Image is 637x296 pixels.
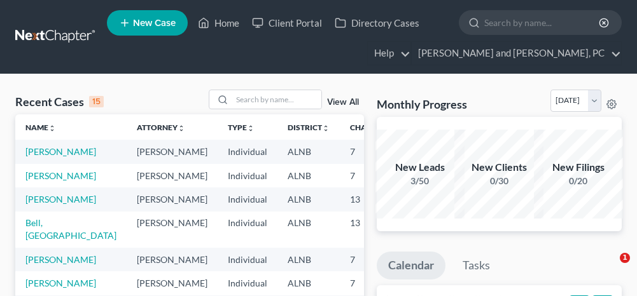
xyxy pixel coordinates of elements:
td: ALNB [277,164,340,187]
a: View All [327,98,359,107]
a: [PERSON_NAME] and [PERSON_NAME], PC [412,42,621,65]
input: Search by name... [232,90,321,109]
td: ALNB [277,248,340,271]
a: Chapterunfold_more [350,123,393,132]
i: unfold_more [178,124,185,132]
div: 3/50 [375,175,465,187]
td: [PERSON_NAME] [127,248,218,271]
div: New Filings [534,160,623,175]
td: ALNB [277,140,340,163]
td: Individual [218,187,277,211]
div: New Leads [375,160,465,175]
a: Help [368,42,410,65]
h3: Monthly Progress [377,97,467,112]
td: [PERSON_NAME] [127,187,218,211]
a: [PERSON_NAME] [25,254,96,265]
td: Individual [218,248,277,271]
a: Bell, [GEOGRAPHIC_DATA] [25,217,116,241]
a: Home [192,11,246,34]
td: 7 [340,271,403,295]
div: Recent Cases [15,94,104,109]
i: unfold_more [48,124,56,132]
input: Search by name... [484,11,601,34]
td: 7 [340,164,403,187]
a: Districtunfold_more [288,123,330,132]
span: 1 [620,253,630,263]
td: [PERSON_NAME] [127,212,218,248]
td: 13 [340,212,403,248]
a: [PERSON_NAME] [25,170,96,181]
a: [PERSON_NAME] [25,278,96,288]
div: 15 [89,96,104,107]
td: Individual [218,271,277,295]
td: [PERSON_NAME] [127,140,218,163]
a: Attorneyunfold_more [137,123,185,132]
td: Individual [218,164,277,187]
div: 0/20 [534,175,623,187]
td: [PERSON_NAME] [127,271,218,295]
a: Calendar [377,252,445,279]
div: New Clients [454,160,543,175]
td: Individual [218,212,277,248]
i: unfold_more [247,124,255,132]
a: Tasks [451,252,501,279]
td: Individual [218,140,277,163]
a: [PERSON_NAME] [25,146,96,157]
td: [PERSON_NAME] [127,164,218,187]
td: 7 [340,248,403,271]
a: Typeunfold_more [228,123,255,132]
a: Directory Cases [328,11,426,34]
a: Nameunfold_more [25,123,56,132]
div: 0/30 [454,175,543,187]
a: [PERSON_NAME] [25,194,96,205]
a: Client Portal [246,11,328,34]
span: New Case [133,18,176,28]
iframe: Intercom live chat [594,253,624,283]
td: ALNB [277,271,340,295]
i: unfold_more [322,124,330,132]
td: 13 [340,187,403,211]
td: ALNB [277,212,340,248]
td: ALNB [277,187,340,211]
td: 7 [340,140,403,163]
